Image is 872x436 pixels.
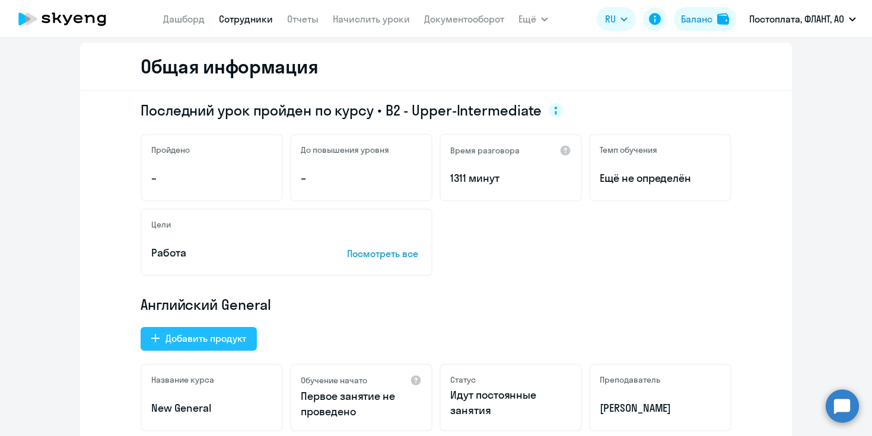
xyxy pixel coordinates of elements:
h5: До повышения уровня [301,145,389,155]
h5: Преподаватель [600,374,660,385]
p: Работа [151,245,310,261]
a: Начислить уроки [333,13,410,25]
div: Добавить продукт [166,331,246,345]
a: Отчеты [287,13,319,25]
span: RU [605,12,616,26]
h5: Время разговора [450,145,520,156]
a: Документооборот [424,13,504,25]
span: Английский General [141,295,271,314]
button: RU [597,7,636,31]
h5: Темп обучения [600,145,657,155]
p: Постоплата, ФЛАНТ, АО [749,12,844,26]
button: Ещё [518,7,548,31]
span: Последний урок пройден по курсу • B2 - Upper-Intermediate [141,101,542,120]
h5: Цели [151,219,171,230]
p: – [301,171,422,186]
h5: Обучение начато [301,375,367,386]
button: Постоплата, ФЛАНТ, АО [743,5,862,33]
p: New General [151,400,272,416]
button: Балансbalance [674,7,736,31]
h5: Название курса [151,374,214,385]
a: Дашборд [163,13,205,25]
div: Баланс [681,12,712,26]
p: – [151,171,272,186]
img: balance [717,13,729,25]
span: Ещё [518,12,536,26]
a: Сотрудники [219,13,273,25]
p: Посмотреть все [347,246,422,261]
button: Добавить продукт [141,327,257,351]
p: [PERSON_NAME] [600,400,721,416]
p: 1311 минут [450,171,571,186]
span: Ещё не определён [600,171,721,186]
h5: Статус [450,374,476,385]
h5: Пройдено [151,145,190,155]
p: Первое занятие не проведено [301,389,422,419]
h2: Общая информация [141,54,318,78]
p: Идут постоянные занятия [450,387,571,418]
